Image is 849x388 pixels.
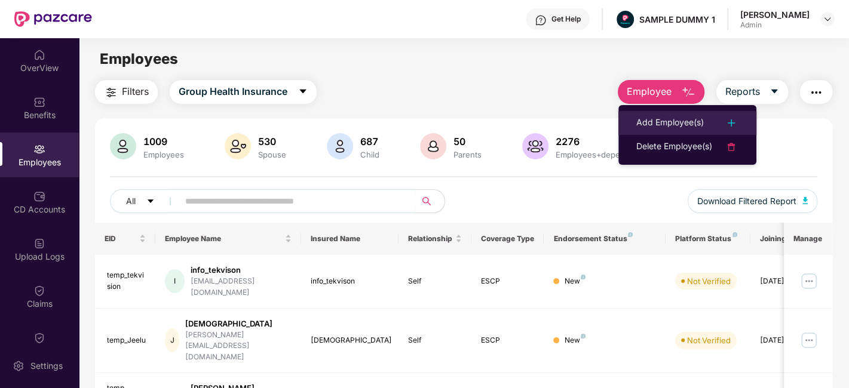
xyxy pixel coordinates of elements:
span: Download Filtered Report [697,195,796,208]
div: [DATE] [760,276,814,287]
div: [DATE] [760,335,814,346]
img: svg+xml;base64,PHN2ZyB4bWxucz0iaHR0cDovL3d3dy53My5vcmcvMjAwMC9zdmciIHdpZHRoPSIyNCIgaGVpZ2h0PSIyNC... [104,85,118,100]
th: Insured Name [301,223,399,255]
img: svg+xml;base64,PHN2ZyB4bWxucz0iaHR0cDovL3d3dy53My5vcmcvMjAwMC9zdmciIHhtbG5zOnhsaW5rPSJodHRwOi8vd3... [681,85,695,100]
div: New [564,276,586,287]
span: caret-down [298,87,308,97]
div: info_tekvison [191,264,292,276]
span: Group Health Insurance [179,84,287,99]
div: Not Verified [687,275,731,287]
button: Employee [618,80,704,104]
span: EID [105,234,137,244]
img: svg+xml;base64,PHN2ZyB4bWxucz0iaHR0cDovL3d3dy53My5vcmcvMjAwMC9zdmciIHdpZHRoPSIyNCIgaGVpZ2h0PSIyNC... [809,85,823,100]
button: Download Filtered Report [688,189,818,213]
img: svg+xml;base64,PHN2ZyBpZD0iSGVscC0zMngzMiIgeG1sbnM9Imh0dHA6Ly93d3cudzMub3JnLzIwMDAvc3ZnIiB3aWR0aD... [535,14,547,26]
img: svg+xml;base64,PHN2ZyB4bWxucz0iaHR0cDovL3d3dy53My5vcmcvMjAwMC9zdmciIHhtbG5zOnhsaW5rPSJodHRwOi8vd3... [110,133,136,159]
button: Allcaret-down [110,189,183,213]
img: svg+xml;base64,PHN2ZyBpZD0iQ2xhaW0iIHhtbG5zPSJodHRwOi8vd3d3LnczLm9yZy8yMDAwL3N2ZyIgd2lkdGg9IjIwIi... [33,332,45,344]
div: Employees [141,150,186,159]
th: EID [95,223,156,255]
div: Platform Status [675,234,741,244]
img: svg+xml;base64,PHN2ZyB4bWxucz0iaHR0cDovL3d3dy53My5vcmcvMjAwMC9zdmciIHdpZHRoPSI4IiBoZWlnaHQ9IjgiIH... [581,275,586,279]
img: svg+xml;base64,PHN2ZyB4bWxucz0iaHR0cDovL3d3dy53My5vcmcvMjAwMC9zdmciIHhtbG5zOnhsaW5rPSJodHRwOi8vd3... [327,133,353,159]
img: svg+xml;base64,PHN2ZyBpZD0iRHJvcGRvd24tMzJ4MzIiIHhtbG5zPSJodHRwOi8vd3d3LnczLm9yZy8yMDAwL3N2ZyIgd2... [823,14,832,24]
div: ESCP [481,335,535,346]
div: Self [408,276,462,287]
button: search [415,189,445,213]
span: search [415,196,439,206]
img: svg+xml;base64,PHN2ZyBpZD0iQmVuZWZpdHMiIHhtbG5zPSJodHRwOi8vd3d3LnczLm9yZy8yMDAwL3N2ZyIgd2lkdGg9Ij... [33,96,45,108]
div: Not Verified [687,334,731,346]
div: Employees+dependents [553,150,648,159]
div: J [165,328,179,352]
div: [DEMOGRAPHIC_DATA] [311,335,389,346]
img: manageButton [799,272,819,291]
div: temp_Jeelu [107,335,146,346]
th: Employee Name [155,223,301,255]
img: svg+xml;base64,PHN2ZyBpZD0iSG9tZSIgeG1sbnM9Imh0dHA6Ly93d3cudzMub3JnLzIwMDAvc3ZnIiB3aWR0aD0iMjAiIG... [33,49,45,61]
div: Self [408,335,462,346]
button: Group Health Insurancecaret-down [170,80,317,104]
div: 1009 [141,136,186,147]
div: Add Employee(s) [636,116,704,130]
div: info_tekvison [311,276,389,287]
div: I [165,269,185,293]
img: svg+xml;base64,PHN2ZyB4bWxucz0iaHR0cDovL3d3dy53My5vcmcvMjAwMC9zdmciIHhtbG5zOnhsaW5rPSJodHRwOi8vd3... [225,133,251,159]
img: Pazcare_Alternative_logo-01-01.png [617,11,634,28]
img: svg+xml;base64,PHN2ZyBpZD0iQ0RfQWNjb3VudHMiIGRhdGEtbmFtZT0iQ0QgQWNjb3VudHMiIHhtbG5zPSJodHRwOi8vd3... [33,190,45,202]
div: Child [358,150,382,159]
img: svg+xml;base64,PHN2ZyBpZD0iVXBsb2FkX0xvZ3MiIGRhdGEtbmFtZT0iVXBsb2FkIExvZ3MiIHhtbG5zPSJodHRwOi8vd3... [33,238,45,250]
img: svg+xml;base64,PHN2ZyB4bWxucz0iaHR0cDovL3d3dy53My5vcmcvMjAwMC9zdmciIHhtbG5zOnhsaW5rPSJodHRwOi8vd3... [420,133,446,159]
div: Spouse [256,150,289,159]
div: [EMAIL_ADDRESS][DOMAIN_NAME] [191,276,292,298]
th: Joining Date [750,223,823,255]
div: ESCP [481,276,535,287]
img: svg+xml;base64,PHN2ZyBpZD0iQ2xhaW0iIHhtbG5zPSJodHRwOi8vd3d3LnczLm9yZy8yMDAwL3N2ZyIgd2lkdGg9IjIwIi... [33,285,45,297]
span: Filters [122,84,149,99]
div: [PERSON_NAME] [740,9,810,20]
div: 530 [256,136,289,147]
img: svg+xml;base64,PHN2ZyB4bWxucz0iaHR0cDovL3d3dy53My5vcmcvMjAwMC9zdmciIHdpZHRoPSI4IiBoZWlnaHQ9IjgiIH... [628,232,633,237]
img: svg+xml;base64,PHN2ZyB4bWxucz0iaHR0cDovL3d3dy53My5vcmcvMjAwMC9zdmciIHhtbG5zOnhsaW5rPSJodHRwOi8vd3... [522,133,548,159]
span: Relationship [408,234,453,244]
img: svg+xml;base64,PHN2ZyB4bWxucz0iaHR0cDovL3d3dy53My5vcmcvMjAwMC9zdmciIHdpZHRoPSIyNCIgaGVpZ2h0PSIyNC... [724,116,738,130]
img: svg+xml;base64,PHN2ZyBpZD0iU2V0dGluZy0yMHgyMCIgeG1sbnM9Imh0dHA6Ly93d3cudzMub3JnLzIwMDAvc3ZnIiB3aW... [13,360,24,372]
img: svg+xml;base64,PHN2ZyB4bWxucz0iaHR0cDovL3d3dy53My5vcmcvMjAwMC9zdmciIHhtbG5zOnhsaW5rPSJodHRwOi8vd3... [802,197,808,204]
img: svg+xml;base64,PHN2ZyB4bWxucz0iaHR0cDovL3d3dy53My5vcmcvMjAwMC9zdmciIHdpZHRoPSI4IiBoZWlnaHQ9IjgiIH... [581,334,586,338]
div: Parents [451,150,484,159]
span: Employee Name [165,234,283,244]
div: 50 [451,136,484,147]
button: Reportscaret-down [716,80,788,104]
div: temp_tekvision [107,270,146,292]
div: [PERSON_NAME][EMAIL_ADDRESS][DOMAIN_NAME] [185,330,292,364]
div: [DEMOGRAPHIC_DATA] [185,318,292,330]
div: Settings [27,360,66,372]
div: Admin [740,20,810,30]
div: Delete Employee(s) [636,140,712,154]
div: SAMPLE DUMMY 1 [639,14,715,25]
button: Filters [95,80,158,104]
span: Employees [100,50,178,67]
span: caret-down [146,197,155,207]
div: Endorsement Status [553,234,655,244]
img: New Pazcare Logo [14,11,92,27]
th: Manage [784,223,832,255]
img: svg+xml;base64,PHN2ZyBpZD0iRW1wbG95ZWVzIiB4bWxucz0iaHR0cDovL3d3dy53My5vcmcvMjAwMC9zdmciIHdpZHRoPS... [33,143,45,155]
div: Get Help [551,14,581,24]
span: All [126,195,136,208]
th: Coverage Type [471,223,544,255]
img: svg+xml;base64,PHN2ZyB4bWxucz0iaHR0cDovL3d3dy53My5vcmcvMjAwMC9zdmciIHdpZHRoPSIyNCIgaGVpZ2h0PSIyNC... [724,140,738,154]
th: Relationship [399,223,471,255]
div: 2276 [553,136,648,147]
div: New [564,335,586,346]
div: 687 [358,136,382,147]
span: caret-down [770,87,779,97]
img: svg+xml;base64,PHN2ZyB4bWxucz0iaHR0cDovL3d3dy53My5vcmcvMjAwMC9zdmciIHdpZHRoPSI4IiBoZWlnaHQ9IjgiIH... [732,232,737,237]
img: manageButton [799,331,819,350]
span: Employee [627,84,672,99]
span: Reports [725,84,760,99]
